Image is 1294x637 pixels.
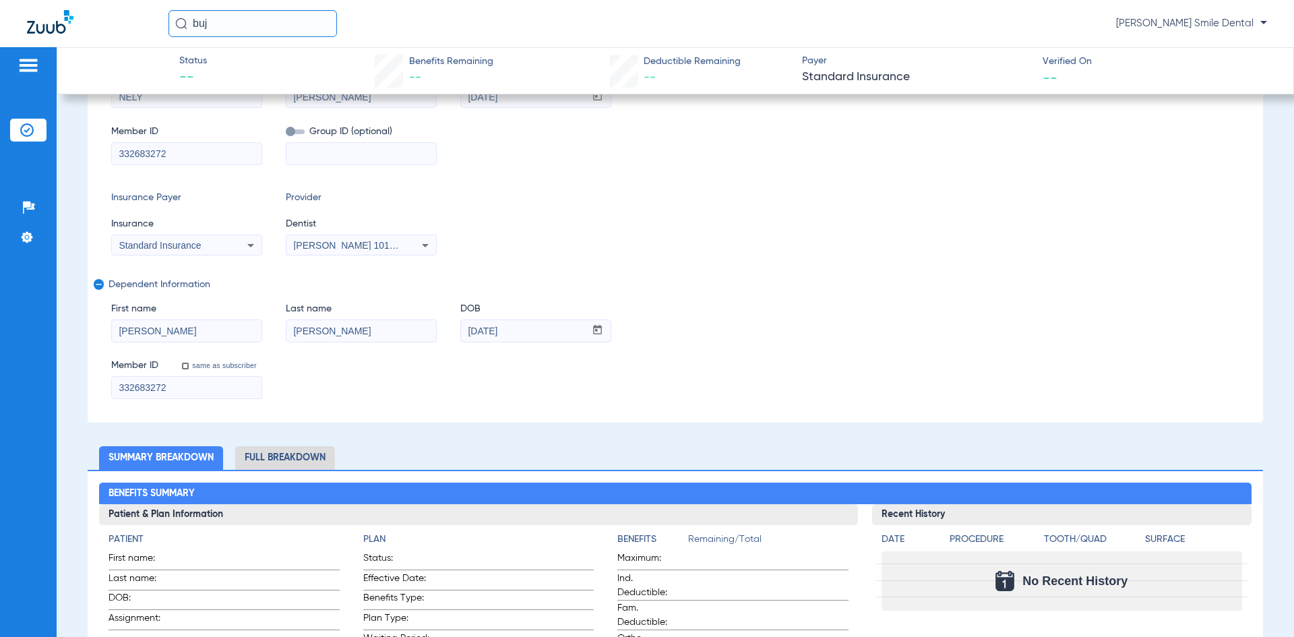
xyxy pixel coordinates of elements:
[584,86,611,108] button: Open calendar
[584,320,611,342] button: Open calendar
[363,572,429,590] span: Effective Date:
[644,71,656,84] span: --
[950,533,1039,547] h4: Procedure
[119,240,201,251] span: Standard Insurance
[644,55,741,69] span: Deductible Remaining
[168,10,337,37] input: Search for patients
[94,279,102,295] mat-icon: remove
[409,71,421,84] span: --
[363,533,594,547] h4: Plan
[111,302,262,316] span: First name
[1043,55,1272,69] span: Verified On
[99,446,223,470] li: Summary Breakdown
[363,551,429,570] span: Status:
[617,572,683,600] span: Ind. Deductible:
[1044,533,1140,547] h4: Tooth/Quad
[189,361,257,370] label: same as subscriber
[99,504,857,526] h3: Patient & Plan Information
[235,446,335,470] li: Full Breakdown
[99,483,1251,504] h2: Benefits Summary
[286,217,437,231] span: Dentist
[1043,70,1057,84] span: --
[617,533,688,547] h4: Benefits
[872,504,1252,526] h3: Recent History
[179,54,207,68] span: Status
[363,591,429,609] span: Benefits Type:
[688,533,848,551] span: Remaining/Total
[995,571,1014,591] img: Calendar
[109,591,175,609] span: DOB:
[109,572,175,590] span: Last name:
[109,279,1237,290] span: Dependent Information
[293,240,426,251] span: [PERSON_NAME] 1013179480
[617,533,688,551] app-breakdown-title: Benefits
[286,125,437,139] span: Group ID (optional)
[109,551,175,570] span: First name:
[1022,574,1128,588] span: No Recent History
[179,69,207,88] span: --
[286,191,437,205] span: Provider
[27,10,73,34] img: Zuub Logo
[175,18,187,30] img: Search Icon
[18,57,39,73] img: hamburger-icon
[617,551,683,570] span: Maximum:
[1145,533,1241,551] app-breakdown-title: Surface
[617,601,683,630] span: Fam. Deductible:
[1145,533,1241,547] h4: Surface
[286,302,437,316] span: Last name
[111,191,262,205] span: Insurance Payer
[1227,572,1294,637] iframe: Chat Widget
[802,69,1031,86] span: Standard Insurance
[802,54,1031,68] span: Payer
[1044,533,1140,551] app-breakdown-title: Tooth/Quad
[950,533,1039,551] app-breakdown-title: Procedure
[111,359,158,373] span: Member ID
[363,611,429,630] span: Plan Type:
[111,217,262,231] span: Insurance
[109,611,175,630] span: Assignment:
[882,533,938,547] h4: Date
[109,533,339,547] h4: Patient
[111,125,262,139] span: Member ID
[1116,17,1267,30] span: [PERSON_NAME] Smile Dental
[409,55,493,69] span: Benefits Remaining
[460,302,611,316] span: DOB
[882,533,938,551] app-breakdown-title: Date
